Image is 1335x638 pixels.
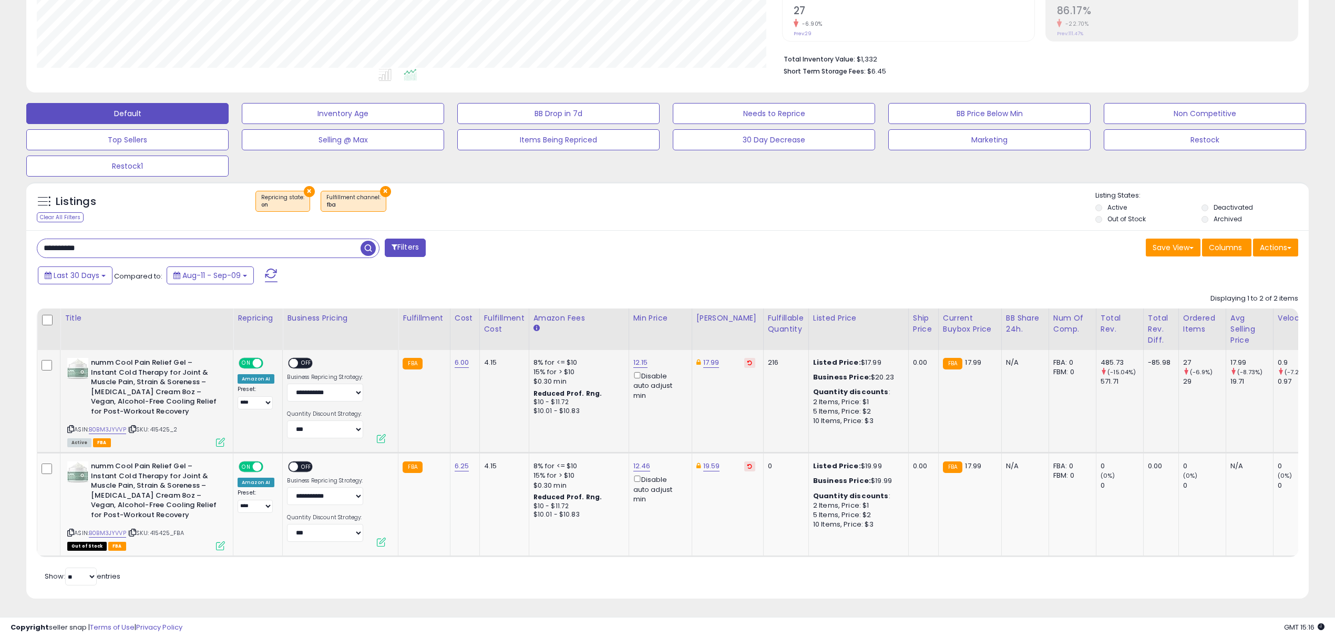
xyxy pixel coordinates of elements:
[67,461,88,482] img: 31fcQ7NGeKL._SL40_.jpg
[943,358,962,369] small: FBA
[533,481,621,490] div: $0.30 min
[54,270,99,281] span: Last 30 Days
[1148,461,1170,471] div: 0.00
[182,270,241,281] span: Aug-11 - Sep-09
[1183,461,1226,471] div: 0
[261,201,304,209] div: on
[26,103,229,124] button: Default
[1146,239,1200,256] button: Save View
[11,623,182,633] div: seller snap | |
[457,103,660,124] button: BB Drop in 7d
[965,357,981,367] span: 17.99
[794,5,1034,19] h2: 27
[813,397,900,407] div: 2 Items, Price: $1
[484,313,525,335] div: Fulfillment Cost
[784,52,1291,65] li: $1,332
[813,387,900,397] div: :
[784,67,866,76] b: Short Term Storage Fees:
[56,194,96,209] h5: Listings
[1053,358,1088,367] div: FBA: 0
[457,129,660,150] button: Items Being Repriced
[37,212,84,222] div: Clear All Filters
[484,461,521,471] div: 4.15
[813,491,889,501] b: Quantity discounts
[67,461,225,549] div: ASIN:
[238,313,278,324] div: Repricing
[1006,461,1041,471] div: N/A
[703,461,720,471] a: 19.59
[67,358,225,446] div: ASIN:
[1278,461,1320,471] div: 0
[1190,368,1213,376] small: (-6.9%)
[813,373,900,382] div: $20.23
[67,542,107,551] span: All listings that are currently out of stock and unavailable for purchase on Amazon
[794,30,812,37] small: Prev: 29
[867,66,886,76] span: $6.45
[26,156,229,177] button: Restock1
[813,358,900,367] div: $17.99
[1107,368,1136,376] small: (-15.04%)
[533,461,621,471] div: 8% for <= $10
[813,461,900,471] div: $19.99
[67,438,91,447] span: All listings currently available for purchase on Amazon
[813,501,900,510] div: 2 Items, Price: $1
[813,520,900,529] div: 10 Items, Price: $3
[455,461,469,471] a: 6.25
[703,357,720,368] a: 17.99
[813,510,900,520] div: 5 Items, Price: $2
[45,571,120,581] span: Show: entries
[1230,377,1273,386] div: 19.71
[1210,294,1298,304] div: Displaying 1 to 2 of 2 items
[242,129,444,150] button: Selling @ Max
[1104,103,1306,124] button: Non Competitive
[813,313,904,324] div: Listed Price
[633,370,684,400] div: Disable auto adjust min
[287,514,363,521] label: Quantity Discount Strategy:
[798,20,823,28] small: -6.90%
[11,622,49,632] strong: Copyright
[167,266,254,284] button: Aug-11 - Sep-09
[242,103,444,124] button: Inventory Age
[1214,203,1253,212] label: Deactivated
[455,313,475,324] div: Cost
[287,410,363,418] label: Quantity Discount Strategy:
[238,386,274,409] div: Preset:
[913,358,930,367] div: 0.00
[403,461,422,473] small: FBA
[533,398,621,407] div: $10 - $11.72
[888,129,1091,150] button: Marketing
[1183,313,1221,335] div: Ordered Items
[1101,377,1143,386] div: 571.71
[403,313,445,324] div: Fulfillment
[813,357,861,367] b: Listed Price:
[484,358,521,367] div: 4.15
[326,193,381,209] span: Fulfillment channel :
[533,313,624,324] div: Amazon Fees
[533,389,602,398] b: Reduced Prof. Rng.
[128,425,178,434] span: | SKU: 415425_2
[633,313,687,324] div: Min Price
[1101,461,1143,471] div: 0
[1214,214,1242,223] label: Archived
[533,492,602,501] b: Reduced Prof. Rng.
[1278,471,1292,480] small: (0%)
[1053,367,1088,377] div: FBM: 0
[533,377,621,386] div: $0.30 min
[673,129,875,150] button: 30 Day Decrease
[1284,622,1324,632] span: 2025-10-10 15:16 GMT
[913,313,934,335] div: Ship Price
[304,186,315,197] button: ×
[768,313,804,335] div: Fulfillable Quantity
[1053,461,1088,471] div: FBA: 0
[813,372,871,382] b: Business Price:
[1104,129,1306,150] button: Restock
[1148,313,1174,346] div: Total Rev. Diff.
[1107,214,1146,223] label: Out of Stock
[768,358,800,367] div: 216
[696,313,759,324] div: [PERSON_NAME]
[38,266,112,284] button: Last 30 Days
[888,103,1091,124] button: BB Price Below Min
[1253,239,1298,256] button: Actions
[1101,313,1139,335] div: Total Rev.
[91,358,219,419] b: numm Cool Pain Relief Gel – Instant Cold Therapy for Joint & Muscle Pain, Strain & Soreness – [ME...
